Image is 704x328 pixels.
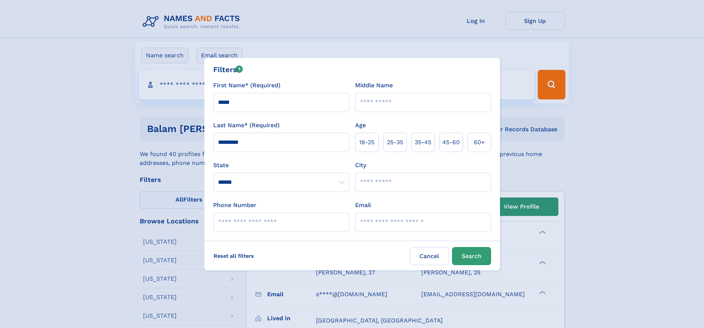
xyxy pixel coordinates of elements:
label: State [213,161,349,170]
label: City [355,161,366,170]
label: Reset all filters [209,247,259,265]
label: Middle Name [355,81,393,90]
label: Phone Number [213,201,256,210]
span: 45‑60 [442,138,460,147]
label: Cancel [410,247,449,265]
label: Last Name* (Required) [213,121,280,130]
span: 60+ [474,138,485,147]
label: First Name* (Required) [213,81,280,90]
div: Filters [213,64,243,75]
span: 18‑25 [359,138,374,147]
span: 25‑35 [387,138,403,147]
label: Age [355,121,366,130]
button: Search [452,247,491,265]
span: 35‑45 [415,138,431,147]
label: Email [355,201,371,210]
